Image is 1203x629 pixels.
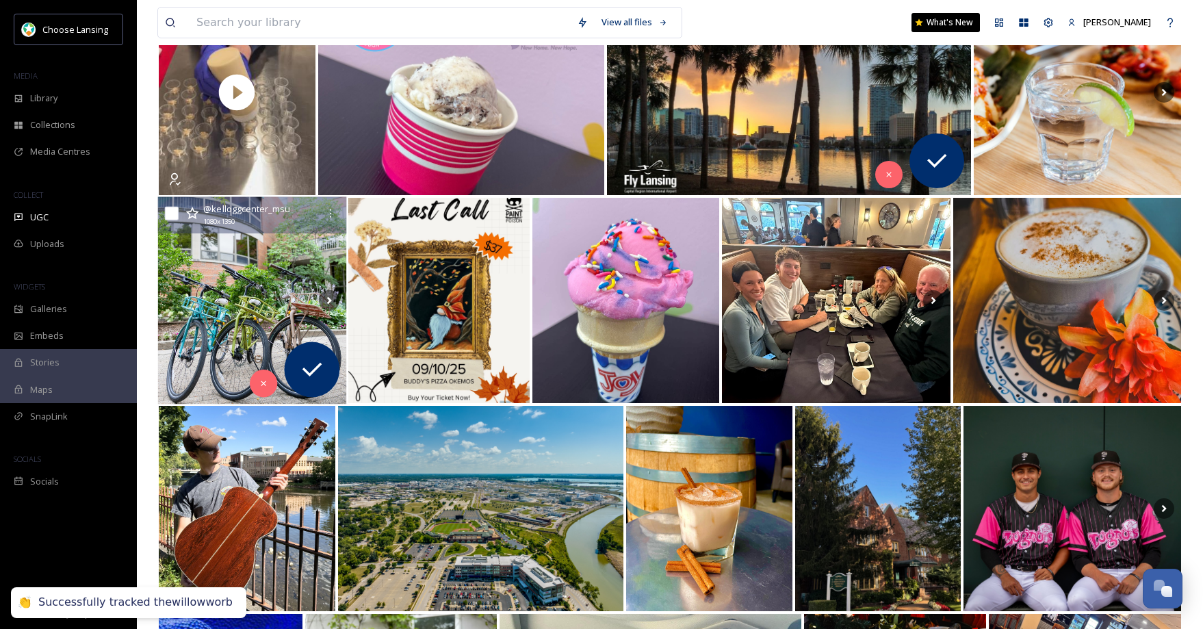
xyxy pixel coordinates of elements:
img: It was a packed weekend at One North East Lansing with fans from as far as Mississippi, Boise, Id... [722,198,950,403]
span: Collections [30,118,75,131]
img: Jerseys but with an impact 💖 Lansing Lugnuts Pink Jerseys are up for auction with 𝗔𝗟𝗟 proceeds be... [963,406,1181,611]
img: “Hey, careful man. There’s a beverage here.” Add a little spice to your week with the El Tipo(Abi... [626,406,792,611]
span: COLLECT [14,190,43,200]
span: WIDGETS [14,281,45,292]
span: [PERSON_NAME] [1083,16,1151,28]
span: Galleries [30,303,67,316]
span: 1080 x 1350 [203,217,234,227]
span: Stories [30,356,60,369]
span: Socials [30,475,59,488]
img: 🍁 Fall is in the air! Check-out our September Specials… Pumpkin Spice Latte 🥜 Peanut Butter & Jel... [953,198,1181,403]
span: Library [30,92,57,105]
span: SOCIALS [14,454,41,464]
img: From Lansing to communities across Michigan, Gillespie Group is committed to creating spaces that... [338,406,624,611]
span: Media Centres [30,145,90,158]
a: [PERSON_NAME] [1061,9,1158,36]
input: Search your library [190,8,570,38]
div: Successfully tracked thewillowworb [38,595,233,610]
span: Choose Lansing [42,23,108,36]
img: Such a perfect evening for a Sunday wedding! [795,406,961,611]
span: Uploads [30,238,64,251]
span: MEDIA [14,70,38,81]
button: Open Chat [1143,569,1182,608]
img: LAST CALL for the sleepy autumn gnome paint party at Buddy's pizza in OKEMOS! Time 6:30-9:00 pm. ... [348,198,530,403]
img: 🌈🍦 Dairy-Free Dream, Cotton Candy Style! 🍦🌈 Our oat-based Cotton Candy ice cream is a swirl of pi... [532,198,719,403]
span: Embeds [30,329,64,342]
span: @ kelloggcenter_msu [203,203,290,215]
img: Kellogg Hotel & Conference Center is pleased to offer bike rental service for our guests to enjoy... [158,197,347,405]
a: What's New [911,13,980,32]
span: Maps [30,383,53,396]
a: View all files [595,9,675,36]
div: 👏 [18,595,31,610]
img: logo.jpeg [22,23,36,36]
img: Look at the Madagascar Rosewood on this 2014 Martin Custom 000-28! This guitar sounds just as bea... [159,406,335,611]
span: UGC [30,211,49,224]
span: SnapLink [30,410,68,423]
